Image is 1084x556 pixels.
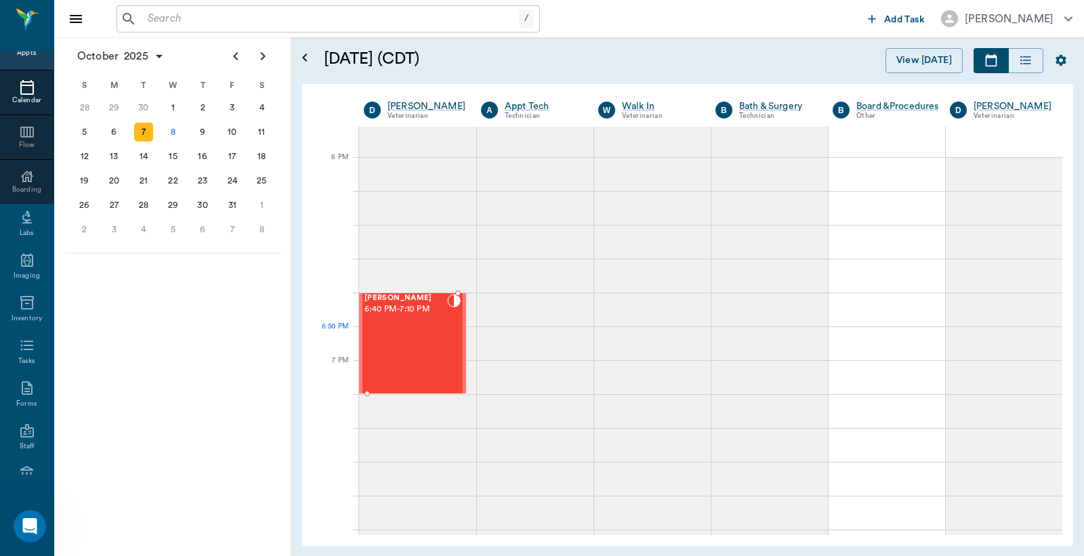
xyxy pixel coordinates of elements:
[164,98,183,117] div: Wednesday, October 1, 2025
[622,110,695,122] div: Veterinarian
[134,196,153,215] div: Tuesday, October 28, 2025
[885,48,963,73] button: View [DATE]
[104,196,123,215] div: Monday, October 27, 2025
[223,220,242,239] div: Friday, November 7, 2025
[217,75,247,95] div: F
[193,196,212,215] div: Thursday, October 30, 2025
[519,9,534,28] div: /
[223,123,242,142] div: Friday, October 10, 2025
[70,75,100,95] div: S
[223,98,242,117] div: Friday, October 3, 2025
[104,220,123,239] div: Monday, November 3, 2025
[364,294,447,303] span: [PERSON_NAME]
[297,32,313,84] button: Open calendar
[974,110,1051,122] div: Veterinarian
[75,47,121,66] span: October
[739,110,812,122] div: Technician
[364,303,447,316] span: 6:40 PM - 7:10 PM
[862,6,930,31] button: Add Task
[134,147,153,166] div: Tuesday, October 14, 2025
[134,171,153,190] div: Tuesday, October 21, 2025
[313,354,348,387] div: 7 PM
[622,100,695,113] a: Walk In
[104,98,123,117] div: Monday, September 29, 2025
[12,314,42,324] div: Inventory
[164,147,183,166] div: Wednesday, October 15, 2025
[974,100,1051,113] a: [PERSON_NAME]
[193,171,212,190] div: Thursday, October 23, 2025
[252,98,271,117] div: Saturday, October 4, 2025
[159,75,188,95] div: W
[134,123,153,142] div: Tuesday, October 7, 2025
[134,98,153,117] div: Tuesday, September 30, 2025
[62,5,89,33] button: Close drawer
[75,147,94,166] div: Sunday, October 12, 2025
[223,171,242,190] div: Friday, October 24, 2025
[142,9,519,28] input: Search
[252,123,271,142] div: Saturday, October 11, 2025
[950,102,967,119] div: D
[164,196,183,215] div: Wednesday, October 29, 2025
[249,43,276,70] button: Next page
[965,11,1054,27] div: [PERSON_NAME]
[193,220,212,239] div: Thursday, November 6, 2025
[252,196,271,215] div: Saturday, November 1, 2025
[164,171,183,190] div: Wednesday, October 22, 2025
[252,220,271,239] div: Saturday, November 8, 2025
[75,98,94,117] div: Sunday, September 28, 2025
[505,110,578,122] div: Technician
[164,123,183,142] div: Today, Wednesday, October 8, 2025
[75,196,94,215] div: Sunday, October 26, 2025
[223,196,242,215] div: Friday, October 31, 2025
[104,147,123,166] div: Monday, October 13, 2025
[193,123,212,142] div: Thursday, October 9, 2025
[247,75,276,95] div: S
[222,43,249,70] button: Previous page
[17,48,36,58] div: Appts
[313,150,348,184] div: 6 PM
[252,171,271,190] div: Saturday, October 25, 2025
[70,43,171,70] button: October2025
[388,110,465,122] div: Veterinarian
[856,100,939,113] a: Board &Procedures
[14,271,40,281] div: Imaging
[856,110,939,122] div: Other
[20,228,34,238] div: Labs
[930,6,1083,31] button: [PERSON_NAME]
[18,356,35,366] div: Tasks
[193,147,212,166] div: Thursday, October 16, 2025
[505,100,578,113] a: Appt Tech
[121,47,151,66] span: 2025
[223,147,242,166] div: Friday, October 17, 2025
[388,100,465,113] a: [PERSON_NAME]
[481,102,498,119] div: A
[75,171,94,190] div: Sunday, October 19, 2025
[104,123,123,142] div: Monday, October 6, 2025
[188,75,217,95] div: T
[16,399,37,409] div: Forms
[75,123,94,142] div: Sunday, October 5, 2025
[598,102,615,119] div: W
[833,102,850,119] div: B
[20,442,34,452] div: Staff
[164,220,183,239] div: Wednesday, November 5, 2025
[739,100,812,113] a: Bath & Surgery
[324,48,647,70] h5: [DATE] (CDT)
[364,102,381,119] div: D
[193,98,212,117] div: Thursday, October 2, 2025
[715,102,732,119] div: B
[359,293,466,394] div: CHECKED_IN, 6:40 PM - 7:10 PM
[104,171,123,190] div: Monday, October 20, 2025
[252,147,271,166] div: Saturday, October 18, 2025
[129,75,159,95] div: T
[134,220,153,239] div: Tuesday, November 4, 2025
[75,220,94,239] div: Sunday, November 2, 2025
[100,75,129,95] div: M
[14,510,46,542] iframe: Intercom live chat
